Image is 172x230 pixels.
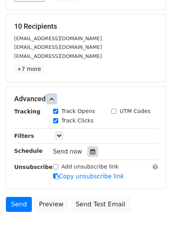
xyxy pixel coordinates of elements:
small: [EMAIL_ADDRESS][DOMAIN_NAME] [14,35,102,41]
strong: Filters [14,133,34,139]
label: Track Opens [61,107,95,115]
small: [EMAIL_ADDRESS][DOMAIN_NAME] [14,53,102,59]
iframe: Chat Widget [133,192,172,230]
strong: Schedule [14,148,43,154]
a: +7 more [14,64,44,74]
label: Track Clicks [61,117,94,125]
h5: Advanced [14,95,158,103]
span: Send now [53,148,82,155]
strong: Unsubscribe [14,164,53,170]
label: Add unsubscribe link [61,163,119,171]
a: Copy unsubscribe link [53,173,124,180]
small: [EMAIL_ADDRESS][DOMAIN_NAME] [14,44,102,50]
strong: Tracking [14,108,41,115]
label: UTM Codes [120,107,150,115]
a: Send Test Email [70,197,130,212]
a: Send [6,197,32,212]
a: Preview [34,197,68,212]
h5: 10 Recipients [14,22,158,31]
